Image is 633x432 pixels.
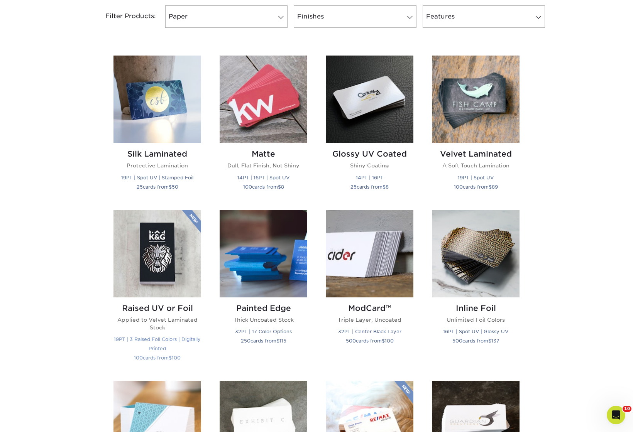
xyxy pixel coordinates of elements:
small: cards from [350,184,389,190]
a: Inline Foil Business Cards Inline Foil Unlimited Foil Colors 16PT | Spot UV | Glossy UV 500cards ... [432,210,520,372]
iframe: Intercom live chat [607,406,625,424]
h2: Inline Foil [432,304,520,313]
span: 100 [454,184,463,190]
p: Applied to Velvet Laminated Stock [113,316,201,332]
small: cards from [346,338,394,344]
small: 32PT | Center Black Layer [338,329,401,334]
img: Matte Business Cards [220,56,307,143]
p: Shiny Coating [326,162,413,169]
span: 8 [386,184,389,190]
span: $ [383,184,386,190]
span: 89 [492,184,498,190]
small: cards from [452,338,499,344]
h2: Velvet Laminated [432,149,520,159]
p: Triple Layer, Uncoated [326,316,413,324]
img: Glossy UV Coated Business Cards [326,56,413,143]
span: $ [278,184,281,190]
a: Paper [165,5,288,28]
span: $ [488,338,491,344]
span: 8 [281,184,284,190]
h2: Painted Edge [220,304,307,313]
span: $ [382,338,385,344]
a: Matte Business Cards Matte Dull, Flat Finish, Not Shiny 14PT | 16PT | Spot UV 100cards from$8 [220,56,307,200]
small: cards from [243,184,284,190]
img: ModCard™ Business Cards [326,210,413,297]
span: $ [489,184,492,190]
img: New Product [182,210,201,233]
small: 19PT | Spot UV | Stamped Foil [121,175,193,181]
a: Features [423,5,545,28]
iframe: Google Customer Reviews [2,408,66,429]
h2: Glossy UV Coated [326,149,413,159]
span: 100 [243,184,252,190]
small: 14PT | 16PT | Spot UV [237,175,289,181]
p: Unlimited Foil Colors [432,316,520,324]
img: Raised UV or Foil Business Cards [113,210,201,297]
p: Dull, Flat Finish, Not Shiny [220,162,307,169]
small: 19PT | Spot UV [458,175,494,181]
h2: Raised UV or Foil [113,304,201,313]
span: 500 [452,338,462,344]
a: Glossy UV Coated Business Cards Glossy UV Coated Shiny Coating 14PT | 16PT 25cards from$8 [326,56,413,200]
h2: ModCard™ [326,304,413,313]
a: Finishes [294,5,416,28]
a: Raised UV or Foil Business Cards Raised UV or Foil Applied to Velvet Laminated Stock 19PT | 3 Rai... [113,210,201,372]
img: New Product [394,381,413,404]
span: 10 [623,406,631,412]
small: cards from [454,184,498,190]
span: 500 [346,338,356,344]
span: $ [169,184,172,190]
small: cards from [134,355,181,361]
p: Thick Uncoated Stock [220,316,307,324]
p: Protective Lamination [113,162,201,169]
a: Velvet Laminated Business Cards Velvet Laminated A Soft Touch Lamination 19PT | Spot UV 100cards ... [432,56,520,200]
small: 19PT | 3 Raised Foil Colors | Digitally Printed [114,336,201,351]
h2: Matte [220,149,307,159]
span: 137 [491,338,499,344]
span: 115 [279,338,286,344]
div: Filter Products: [85,5,162,28]
small: 32PT | 17 Color Options [235,329,292,334]
small: 16PT | Spot UV | Glossy UV [443,329,508,334]
img: Inline Foil Business Cards [432,210,520,297]
span: 250 [241,338,250,344]
span: 100 [385,338,394,344]
a: Silk Laminated Business Cards Silk Laminated Protective Lamination 19PT | Spot UV | Stamped Foil ... [113,56,201,200]
span: $ [169,355,172,361]
img: Painted Edge Business Cards [220,210,307,297]
small: cards from [241,338,286,344]
small: cards from [137,184,178,190]
span: 50 [172,184,178,190]
p: A Soft Touch Lamination [432,162,520,169]
a: Painted Edge Business Cards Painted Edge Thick Uncoated Stock 32PT | 17 Color Options 250cards fr... [220,210,307,372]
small: 14PT | 16PT [356,175,383,181]
h2: Silk Laminated [113,149,201,159]
span: $ [276,338,279,344]
span: 25 [350,184,357,190]
img: Velvet Laminated Business Cards [432,56,520,143]
img: Silk Laminated Business Cards [113,56,201,143]
span: 25 [137,184,143,190]
span: 100 [172,355,181,361]
a: ModCard™ Business Cards ModCard™ Triple Layer, Uncoated 32PT | Center Black Layer 500cards from$100 [326,210,413,372]
span: 100 [134,355,143,361]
